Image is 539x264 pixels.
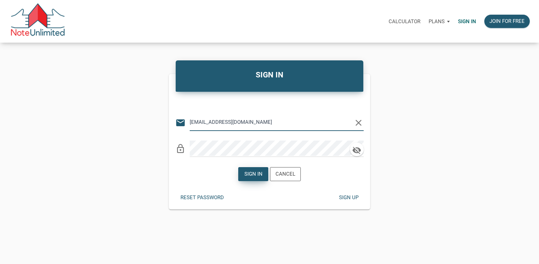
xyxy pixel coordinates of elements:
[385,11,425,32] a: Calculator
[429,18,445,25] p: Plans
[275,170,295,178] div: Cancel
[334,191,364,204] button: Sign up
[339,194,359,202] div: Sign up
[480,11,534,32] a: Join for free
[353,118,364,128] i: clear
[175,118,186,128] i: email
[458,18,476,25] p: Sign in
[238,167,268,181] button: Sign in
[10,3,65,39] img: NoteUnlimited
[180,194,224,202] div: Reset password
[181,69,358,81] h4: SIGN IN
[484,15,530,28] button: Join for free
[175,191,229,204] button: Reset password
[489,17,525,25] div: Join for free
[389,18,420,25] p: Calculator
[270,167,301,181] button: Cancel
[454,11,480,32] a: Sign in
[244,170,262,178] div: Sign in
[175,144,186,154] i: lock_outline
[425,11,454,32] button: Plans
[190,115,353,130] input: Email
